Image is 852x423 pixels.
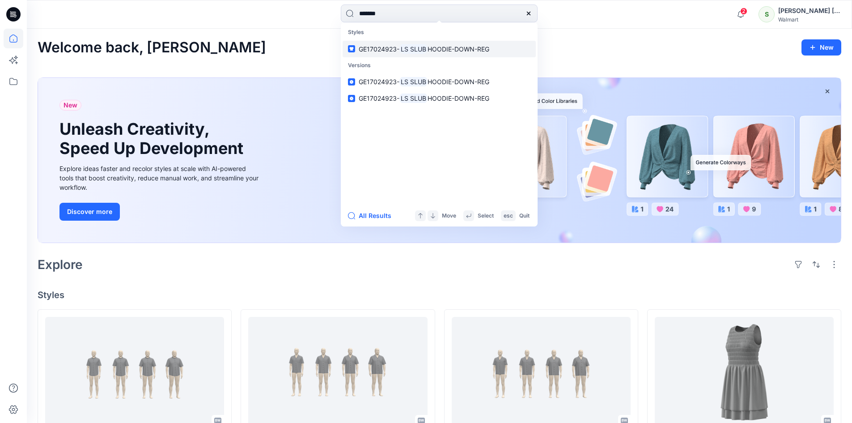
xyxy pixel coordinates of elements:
[478,211,494,221] p: Select
[343,57,536,74] p: Versions
[778,16,841,23] div: Walmart
[59,120,247,158] h1: Unleash Creativity, Speed Up Development
[359,78,399,85] span: GE17024923-
[343,73,536,90] a: GE17024923-LS SLUBHOODIE-DOWN-REG
[359,45,399,53] span: GE17024923-
[59,203,261,221] a: Discover more
[399,44,428,54] mark: LS SLUB
[59,164,261,192] div: Explore ideas faster and recolor styles at scale with AI-powered tools that boost creativity, red...
[343,90,536,107] a: GE17024923-LS SLUBHOODIE-DOWN-REG
[38,39,266,56] h2: Welcome back, [PERSON_NAME]
[343,24,536,41] p: Styles
[759,6,775,22] div: S​
[778,5,841,16] div: [PERSON_NAME] ​[PERSON_NAME]
[359,94,399,102] span: GE17024923-
[399,77,428,87] mark: LS SLUB
[428,94,489,102] span: HOODIE-DOWN-REG
[38,290,841,300] h4: Styles
[428,78,489,85] span: HOODIE-DOWN-REG
[38,257,83,272] h2: Explore
[399,93,428,103] mark: LS SLUB
[740,8,747,15] span: 2
[59,203,120,221] button: Discover more
[519,211,530,221] p: Quit
[64,100,77,111] span: New
[504,211,513,221] p: esc
[442,211,456,221] p: Move
[801,39,841,56] button: New
[348,210,397,221] button: All Results
[343,41,536,57] a: GE17024923-LS SLUBHOODIE-DOWN-REG
[428,45,489,53] span: HOODIE-DOWN-REG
